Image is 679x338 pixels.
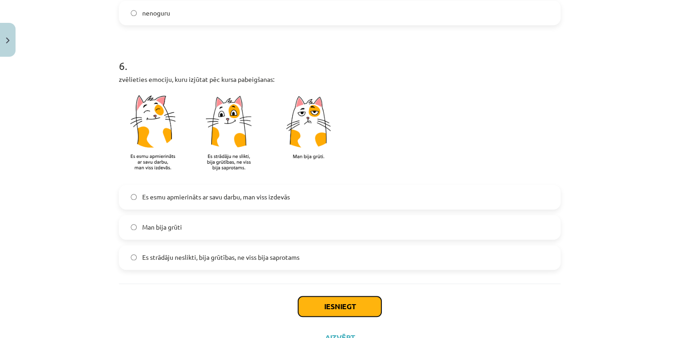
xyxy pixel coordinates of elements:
[6,38,10,43] img: icon-close-lesson-0947bae3869378f0d4975bcd49f059093ad1ed9edebbc8119c70593378902aed.svg
[131,194,137,200] input: Es esmu apmierināts ar savu darbu, man viss izdevās
[298,296,381,317] button: Iesniegt
[131,10,137,16] input: nenoguru
[119,43,561,72] h1: 6 .
[142,222,182,232] span: Man bija grūti
[131,224,137,230] input: Man bija grūti
[131,254,137,260] input: Es strādāju neslikti, bija grūtības, ne viss bija saprotams
[119,75,561,84] p: zvēlieties emociju, kuru izjūtat pēc kursa pabeigšanas:
[142,252,299,262] span: Es strādāju neslikti, bija grūtības, ne viss bija saprotams
[142,8,170,18] span: nenoguru
[142,192,290,202] span: Es esmu apmierināts ar savu darbu, man viss izdevās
